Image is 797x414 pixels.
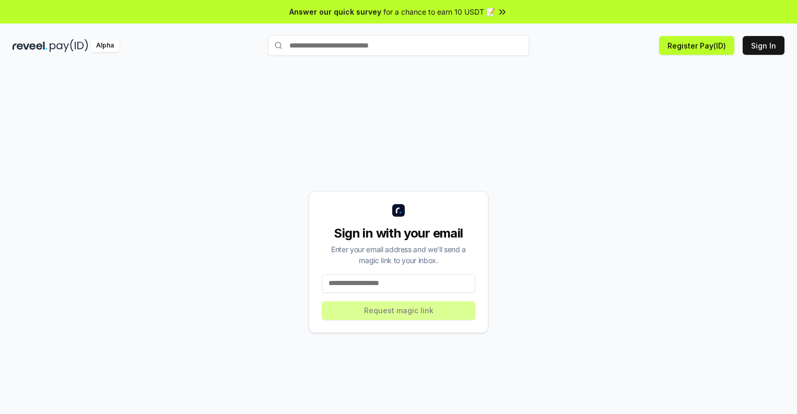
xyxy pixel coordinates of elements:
div: Alpha [90,39,120,52]
img: logo_small [392,204,405,217]
span: Answer our quick survey [289,6,381,17]
div: Sign in with your email [322,225,475,242]
button: Sign In [743,36,784,55]
span: for a chance to earn 10 USDT 📝 [383,6,495,17]
img: pay_id [50,39,88,52]
div: Enter your email address and we’ll send a magic link to your inbox. [322,244,475,266]
button: Register Pay(ID) [659,36,734,55]
img: reveel_dark [13,39,48,52]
